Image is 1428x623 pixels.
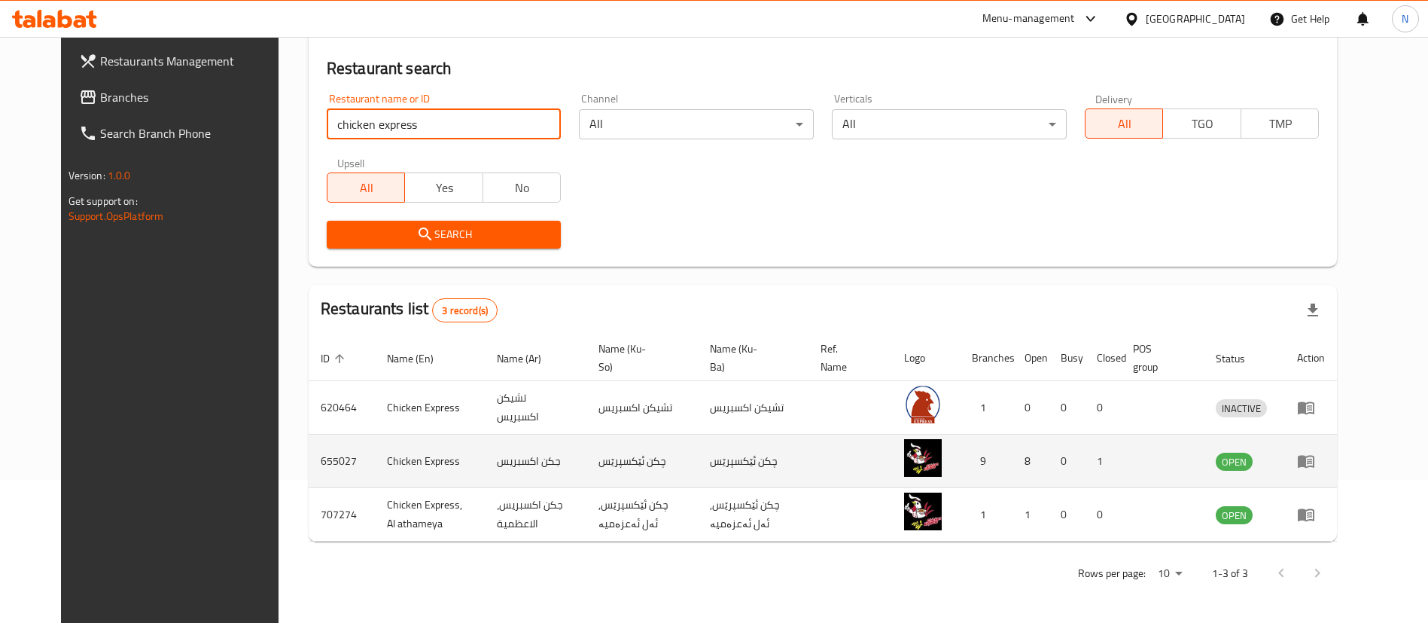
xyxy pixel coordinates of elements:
span: N [1402,11,1408,27]
th: Action [1285,335,1337,381]
span: Get support on: [69,191,138,211]
td: 1 [1012,488,1049,542]
td: Chicken Express, Al athameya [375,488,486,542]
th: Open [1012,335,1049,381]
span: TMP [1247,113,1314,135]
div: Menu-management [982,10,1075,28]
span: No [489,177,556,199]
table: enhanced table [309,335,1338,542]
td: 1 [960,488,1012,542]
span: All [333,177,400,199]
th: Closed [1085,335,1121,381]
td: 8 [1012,435,1049,488]
th: Busy [1049,335,1085,381]
div: Rows per page: [1152,563,1188,585]
img: Chicken Express [904,386,942,423]
a: Support.OpsPlatform [69,206,164,226]
div: Export file [1295,292,1331,328]
th: Branches [960,335,1012,381]
img: Chicken Express, Al athameya [904,493,942,530]
span: Name (En) [387,350,453,368]
td: چکن ئێكسپرێس, ئەل ئەعزەمیە [698,488,809,542]
h2: Restaurant search [327,57,1320,80]
button: All [1085,108,1164,139]
span: Version: [69,166,105,185]
span: ID [321,350,349,368]
td: Chicken Express [375,435,486,488]
td: Chicken Express [375,381,486,435]
span: 3 record(s) [433,304,497,318]
span: 1.0.0 [108,166,131,185]
td: تشيكن اكسبريس [698,381,809,435]
span: Name (Ku-So) [598,340,680,376]
a: Branches [67,79,300,115]
td: 0 [1049,435,1085,488]
td: جكن اكسبريس [485,435,586,488]
span: Branches [100,88,288,106]
a: Restaurants Management [67,43,300,79]
div: Menu [1297,505,1325,524]
td: 0 [1085,381,1121,435]
span: POS group [1133,340,1186,376]
td: تشيكن اكسبريس [485,381,586,435]
span: Ref. Name [821,340,874,376]
span: INACTIVE [1216,400,1267,417]
button: TMP [1241,108,1320,139]
p: Rows per page: [1078,564,1146,583]
span: Search [339,225,550,244]
input: Search for restaurant name or ID.. [327,109,562,139]
button: All [327,173,406,203]
button: Yes [404,173,483,203]
td: تشيكن اكسبريس [586,381,698,435]
span: OPEN [1216,507,1253,524]
td: 707274 [309,488,375,542]
div: All [579,109,814,139]
button: Search [327,221,562,249]
button: TGO [1162,108,1241,139]
span: Name (Ku-Ba) [710,340,791,376]
span: All [1092,113,1158,135]
td: 0 [1085,488,1121,542]
td: 9 [960,435,1012,488]
label: Upsell [337,157,365,168]
td: جكن اكسبريس، الاعظمية [485,488,586,542]
div: All [832,109,1067,139]
span: OPEN [1216,454,1253,471]
td: 0 [1049,488,1085,542]
span: Restaurants Management [100,52,288,70]
td: 0 [1012,381,1049,435]
a: Search Branch Phone [67,115,300,151]
td: 620464 [309,381,375,435]
td: 655027 [309,435,375,488]
span: Search Branch Phone [100,124,288,142]
td: چکن ئێكسپرێس, ئەل ئەعزەمیە [586,488,698,542]
td: چکن ئێكسپرێس [586,435,698,488]
div: [GEOGRAPHIC_DATA] [1146,11,1245,27]
div: INACTIVE [1216,399,1267,417]
label: Delivery [1095,93,1133,104]
div: OPEN [1216,453,1253,471]
img: Chicken Express [904,439,942,477]
span: Name (Ar) [497,350,561,368]
span: Status [1216,350,1265,368]
td: 0 [1049,381,1085,435]
div: Total records count [432,298,498,322]
h2: Restaurants list [321,298,498,322]
th: Logo [892,335,960,381]
p: 1-3 of 3 [1212,564,1248,583]
td: 1 [1085,435,1121,488]
div: OPEN [1216,506,1253,524]
span: Yes [411,177,477,199]
span: TGO [1169,113,1235,135]
td: چکن ئێكسپرێس [698,435,809,488]
td: 1 [960,381,1012,435]
button: No [483,173,562,203]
